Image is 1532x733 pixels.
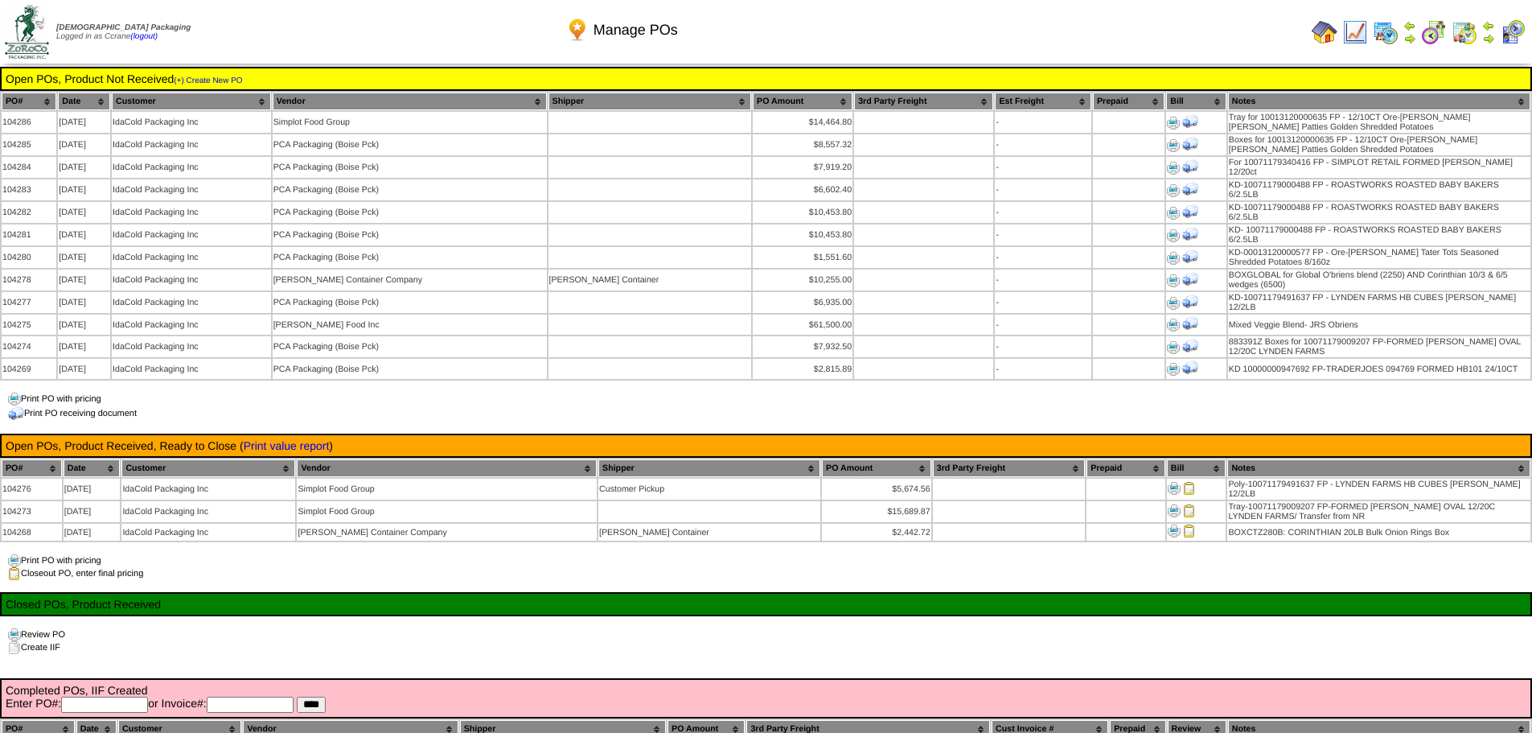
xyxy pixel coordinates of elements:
td: - [995,202,1090,223]
img: calendarprod.gif [1373,19,1399,45]
div: $5,674.56 [823,484,930,494]
td: 104281 [2,224,56,245]
td: IdaCold Packaging Inc [112,157,271,178]
img: Print [1167,341,1180,354]
td: BOXCTZ280B: CORINTHIAN 20LB Bulk Onion Rings Box [1227,524,1530,541]
td: [DATE] [58,224,110,245]
img: Print Receiving Document [1182,136,1198,152]
img: line_graph.gif [1342,19,1368,45]
div: $10,255.00 [754,275,852,285]
td: Open POs, Product Not Received [5,72,1527,86]
img: Close PO [1183,504,1196,517]
th: Notes [1228,93,1530,110]
a: Print value report [244,439,330,452]
span: Logged in as Ccrane [56,23,191,41]
td: KD- 10071179000488 FP - ROASTWORKS ROASTED BABY BAKERS 6/2.5LB [1228,224,1530,245]
img: Print [1167,297,1180,310]
img: Print Receiving Document [1182,315,1198,331]
td: - [995,292,1090,313]
th: 3rd Party Freight [933,459,1085,477]
img: Print [1168,482,1181,495]
th: Prepaid [1086,459,1165,477]
div: $8,557.32 [754,140,852,150]
div: $2,442.72 [823,528,930,537]
th: Shipper [548,93,752,110]
td: [DATE] [58,157,110,178]
img: Print Receiving Document [1182,159,1198,175]
div: $2,815.89 [754,364,852,374]
th: PO Amount [822,459,931,477]
td: - [995,270,1090,290]
th: PO# [2,93,56,110]
img: clipboard.gif [8,567,21,580]
td: PCA Packaging (Boise Pck) [273,134,547,155]
td: Simplot Food Group [297,501,597,522]
td: PCA Packaging (Boise Pck) [273,157,547,178]
td: IdaCold Packaging Inc [112,315,271,335]
td: KD 10000000947692 FP-TRADERJOES 094769 FORMED HB101 24/10CT [1228,359,1530,379]
img: Print Receiving Document [1182,181,1198,197]
th: Shipper [598,459,820,477]
img: Print Receiving Document [1182,249,1198,265]
th: Bill [1166,93,1226,110]
div: $6,935.00 [754,298,852,307]
img: print.gif [8,554,21,567]
img: calendarinout.gif [1452,19,1477,45]
td: [DATE] [58,202,110,223]
td: 104268 [2,524,62,541]
td: [PERSON_NAME] Container Company [297,524,597,541]
img: Close PO [1183,525,1196,537]
td: [DATE] [58,270,110,290]
th: Bill [1167,459,1226,477]
td: [PERSON_NAME] Container Company [273,270,547,290]
td: 104273 [2,501,62,522]
img: Print [1167,117,1180,130]
img: Close PO [1183,482,1196,495]
form: Enter PO#: or Invoice#: [6,697,1526,713]
img: Print [1167,184,1180,197]
td: IdaCold Packaging Inc [112,336,271,357]
td: - [995,179,1090,200]
th: Prepaid [1093,93,1164,110]
td: 104276 [2,479,62,500]
td: 883391Z Boxes for 10071179009207 FP-FORMED [PERSON_NAME] OVAL 12/20C LYNDEN FARMS [1228,336,1530,357]
img: arrowright.gif [1482,32,1495,45]
div: $6,602.40 [754,185,852,195]
td: - [995,315,1090,335]
td: PCA Packaging (Boise Pck) [273,292,547,313]
td: [DATE] [64,479,121,500]
td: [DATE] [58,315,110,335]
td: 104269 [2,359,56,379]
td: 104286 [2,112,56,133]
a: (+) Create New PO [174,76,242,85]
img: Print Receiving Document [1182,113,1198,130]
td: 104274 [2,336,56,357]
img: Print [1167,274,1180,287]
td: Closed POs, Product Received [5,597,1527,612]
td: IdaCold Packaging Inc [112,270,271,290]
img: calendarcustomer.gif [1500,19,1526,45]
td: - [995,157,1090,178]
td: KD-10071179491637 FP - LYNDEN FARMS HB CUBES [PERSON_NAME] 12/2LB [1228,292,1530,313]
th: Vendor [273,93,547,110]
td: PCA Packaging (Boise Pck) [273,336,547,357]
td: IdaCold Packaging Inc [121,524,295,541]
td: - [995,336,1090,357]
img: Print Receiving Document [1182,226,1198,242]
td: [PERSON_NAME] Container [548,270,752,290]
div: $14,464.80 [754,117,852,127]
td: Completed POs, IIF Created [5,683,1527,714]
td: 104280 [2,247,56,268]
td: 104282 [2,202,56,223]
img: calendarblend.gif [1421,19,1447,45]
a: (logout) [130,32,158,41]
td: [DATE] [58,247,110,268]
div: $1,551.60 [754,253,852,262]
td: [PERSON_NAME] Container [598,524,820,541]
th: Customer [121,459,295,477]
img: Print [1167,139,1180,152]
td: Mixed Veggie Blend- JRS Obriens [1228,315,1530,335]
img: Print [1167,252,1180,265]
img: po.png [565,17,590,43]
div: $7,932.50 [754,342,852,352]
